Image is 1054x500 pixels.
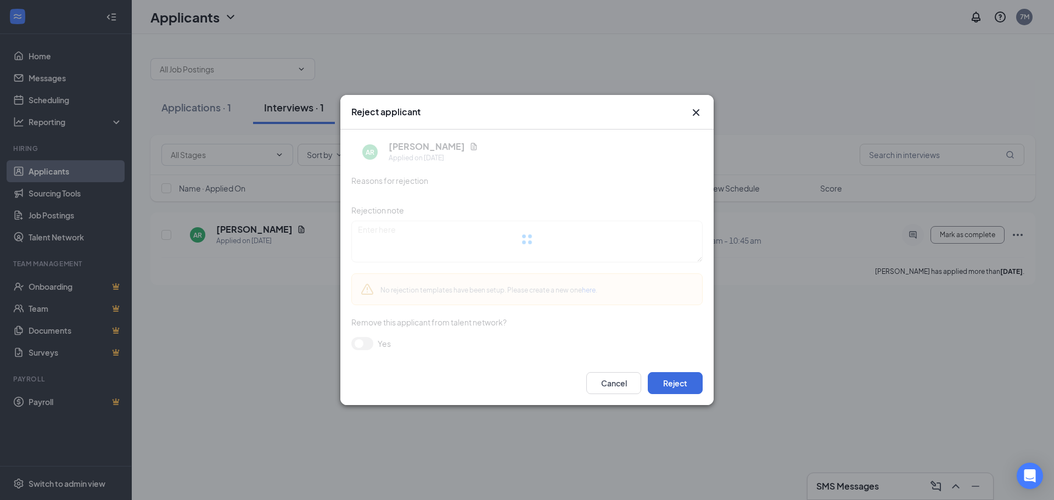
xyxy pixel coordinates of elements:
div: Open Intercom Messenger [1017,463,1043,489]
button: Cancel [586,372,641,394]
button: Reject [648,372,703,394]
svg: Cross [689,106,703,119]
h3: Reject applicant [351,106,421,118]
button: Close [689,106,703,119]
